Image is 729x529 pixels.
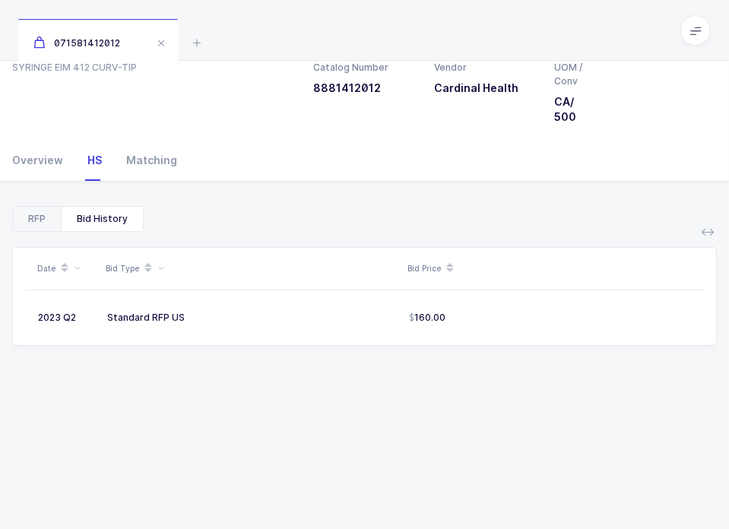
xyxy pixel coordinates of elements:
span: / 500 [554,95,576,123]
div: RFP [13,207,61,231]
h3: CA [554,94,596,125]
div: Bid Price [407,255,700,281]
div: Vendor [434,61,537,74]
div: Bid Type [106,255,398,281]
div: HS [75,140,114,181]
span: 2023 Q2 [38,312,76,323]
span: 071581412012 [33,37,120,49]
div: Bid History [61,207,143,231]
div: SYRINGE EIM 412 CURV-TIP [12,61,295,74]
div: UOM / Conv [554,61,596,88]
div: Overview [12,140,75,181]
div: Matching [114,140,177,181]
div: Standard RFP US [107,312,397,324]
h3: Cardinal Health [434,81,537,96]
span: 160.00 [409,312,445,324]
div: Date [37,255,97,281]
